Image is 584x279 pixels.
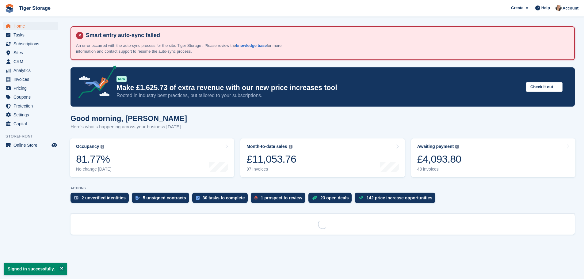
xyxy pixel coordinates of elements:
[261,195,302,200] div: 1 prospect to review
[116,92,521,99] p: Rooted in industry best practices, but tailored to your subscriptions.
[411,138,575,177] a: Awaiting payment £4,093.80 48 invoices
[76,167,112,172] div: No change [DATE]
[74,196,78,200] img: verify_identity-adf6edd0f0f0b5bbfe63781bf79b02c33cf7c696d77639b501bdc392416b5a36.svg
[308,193,355,206] a: 23 open deals
[192,193,251,206] a: 30 tasks to complete
[13,40,50,48] span: Subscriptions
[116,76,127,82] div: NEW
[3,31,58,39] a: menu
[6,133,61,139] span: Storefront
[355,193,438,206] a: 142 price increase opportunities
[240,138,405,177] a: Month-to-date sales £11,053.76 97 invoices
[358,196,363,199] img: price_increase_opportunities-93ffe204e8149a01c8c9dc8f82e8f89637d9d84a8eef4429ea346261dce0b2c0.svg
[13,22,50,30] span: Home
[254,196,258,200] img: prospect-51fa495bee0391a8d652442698ab0144808aea92771e9ea1ae160a38d050c398.svg
[3,22,58,30] a: menu
[51,141,58,149] a: Preview store
[511,5,523,11] span: Create
[3,111,58,119] a: menu
[82,195,126,200] div: 2 unverified identities
[70,138,234,177] a: Occupancy 81.77% No change [DATE]
[3,40,58,48] a: menu
[136,196,140,200] img: contract_signature_icon-13c848040528278c33f63329250d36e43548de30e8caae1d1a13099fd9432cc5.svg
[13,93,50,101] span: Coupons
[246,153,296,165] div: £11,053.76
[5,4,14,13] img: stora-icon-8386f47178a22dfd0bd8f6a31ec36ba5ce8667c1dd55bd0f319d3a0aa187defe.svg
[13,111,50,119] span: Settings
[13,31,50,39] span: Tasks
[71,193,132,206] a: 2 unverified identities
[320,195,349,200] div: 23 open deals
[3,75,58,84] a: menu
[366,195,432,200] div: 142 price increase opportunities
[3,102,58,110] a: menu
[246,144,287,149] div: Month-to-date sales
[417,153,461,165] div: £4,093.80
[251,193,308,206] a: 1 prospect to review
[417,144,454,149] div: Awaiting payment
[246,167,296,172] div: 97 invoices
[289,145,292,149] img: icon-info-grey-7440780725fd019a000dd9b08b2336e03edf1995a4989e88bcd33f0948082b44.svg
[13,102,50,110] span: Protection
[71,123,187,130] p: Here's what's happening across your business [DATE]
[101,145,104,149] img: icon-info-grey-7440780725fd019a000dd9b08b2336e03edf1995a4989e88bcd33f0948082b44.svg
[143,195,186,200] div: 5 unsigned contracts
[17,3,53,13] a: Tiger Storage
[555,5,562,11] img: Becky Martin
[4,263,67,275] p: Signed in successfully.
[132,193,192,206] a: 5 unsigned contracts
[13,119,50,128] span: Capital
[13,48,50,57] span: Sites
[76,43,291,55] p: An error occurred with the auto-sync process for the site: Tiger Storage . Please review the for ...
[196,196,200,200] img: task-75834270c22a3079a89374b754ae025e5fb1db73e45f91037f5363f120a921f8.svg
[455,145,459,149] img: icon-info-grey-7440780725fd019a000dd9b08b2336e03edf1995a4989e88bcd33f0948082b44.svg
[526,82,563,92] button: Check it out →
[71,186,575,190] p: ACTIONS
[3,48,58,57] a: menu
[71,114,187,123] h1: Good morning, [PERSON_NAME]
[312,196,317,200] img: deal-1b604bf984904fb50ccaf53a9ad4b4a5d6e5aea283cecdc64d6e3604feb123c2.svg
[76,153,112,165] div: 81.77%
[73,66,116,100] img: price-adjustments-announcement-icon-8257ccfd72463d97f412b2fc003d46551f7dbcb40ab6d574587a9cd5c0d94...
[13,141,50,149] span: Online Store
[3,84,58,92] a: menu
[3,119,58,128] a: menu
[3,93,58,101] a: menu
[116,83,521,92] p: Make £1,625.73 of extra revenue with our new price increases tool
[236,43,267,48] a: knowledge base
[13,84,50,92] span: Pricing
[3,57,58,66] a: menu
[83,32,569,39] h4: Smart entry auto-sync failed
[541,5,550,11] span: Help
[203,195,245,200] div: 30 tasks to complete
[3,66,58,75] a: menu
[3,141,58,149] a: menu
[13,57,50,66] span: CRM
[13,66,50,75] span: Analytics
[13,75,50,84] span: Invoices
[76,144,99,149] div: Occupancy
[563,5,578,11] span: Account
[417,167,461,172] div: 48 invoices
